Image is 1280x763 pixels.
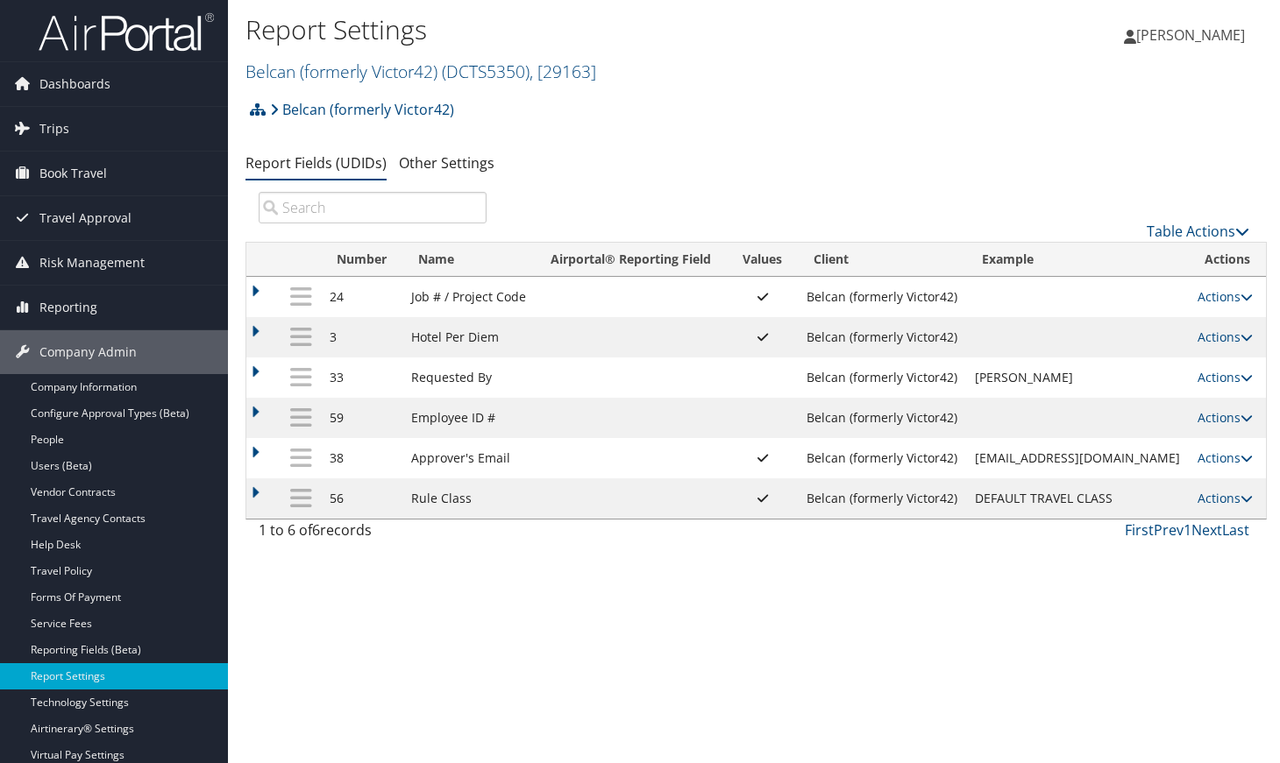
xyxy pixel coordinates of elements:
th: Name [402,243,535,277]
a: Belcan (formerly Victor42) [245,60,596,83]
td: Belcan (formerly Victor42) [798,398,966,438]
span: Trips [39,107,69,151]
h1: Report Settings [245,11,923,48]
td: [PERSON_NAME] [966,357,1189,398]
td: Belcan (formerly Victor42) [798,277,966,317]
img: airportal-logo.png [39,11,214,53]
td: Rule Class [402,478,535,519]
span: Book Travel [39,152,107,195]
a: Actions [1198,329,1253,345]
td: DEFAULT TRAVEL CLASS [966,478,1189,519]
th: Number [321,243,402,277]
div: 1 to 6 of records [259,519,487,549]
td: Hotel Per Diem [402,317,535,357]
a: Actions [1198,288,1253,305]
th: : activate to sort column descending [281,243,321,277]
span: Risk Management [39,241,145,285]
input: Search [259,192,487,223]
a: Last [1222,520,1249,540]
td: 59 [321,398,402,438]
td: 56 [321,478,402,519]
a: First [1125,520,1154,540]
a: Other Settings [399,153,494,173]
th: Client [798,243,966,277]
span: Travel Approval [39,196,132,240]
a: Table Actions [1147,222,1249,241]
td: Approver's Email [402,438,535,478]
td: Belcan (formerly Victor42) [798,357,966,398]
th: Example [966,243,1189,277]
td: Employee ID # [402,398,535,438]
span: 6 [312,520,320,540]
a: Prev [1154,520,1184,540]
span: Reporting [39,286,97,329]
th: Values [727,243,798,277]
span: [PERSON_NAME] [1136,25,1245,45]
span: Company Admin [39,330,137,374]
a: Actions [1198,449,1253,466]
a: Actions [1198,490,1253,506]
a: 1 [1184,520,1191,540]
a: Next [1191,520,1222,540]
td: 3 [321,317,402,357]
td: 38 [321,438,402,478]
a: [PERSON_NAME] [1124,9,1262,61]
a: Report Fields (UDIDs) [245,153,387,173]
th: Airportal&reg; Reporting Field [535,243,727,277]
a: Actions [1198,409,1253,426]
td: [EMAIL_ADDRESS][DOMAIN_NAME] [966,438,1189,478]
a: Belcan (formerly Victor42) [270,92,454,127]
td: Belcan (formerly Victor42) [798,438,966,478]
td: Requested By [402,357,535,398]
span: , [ 29163 ] [530,60,596,83]
span: Dashboards [39,62,110,106]
td: Belcan (formerly Victor42) [798,478,966,519]
th: Actions [1189,243,1266,277]
a: Actions [1198,369,1253,385]
td: 24 [321,277,402,317]
span: ( DCTS5350 ) [442,60,530,83]
td: Belcan (formerly Victor42) [798,317,966,357]
td: 33 [321,357,402,398]
td: Job # / Project Code [402,277,535,317]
